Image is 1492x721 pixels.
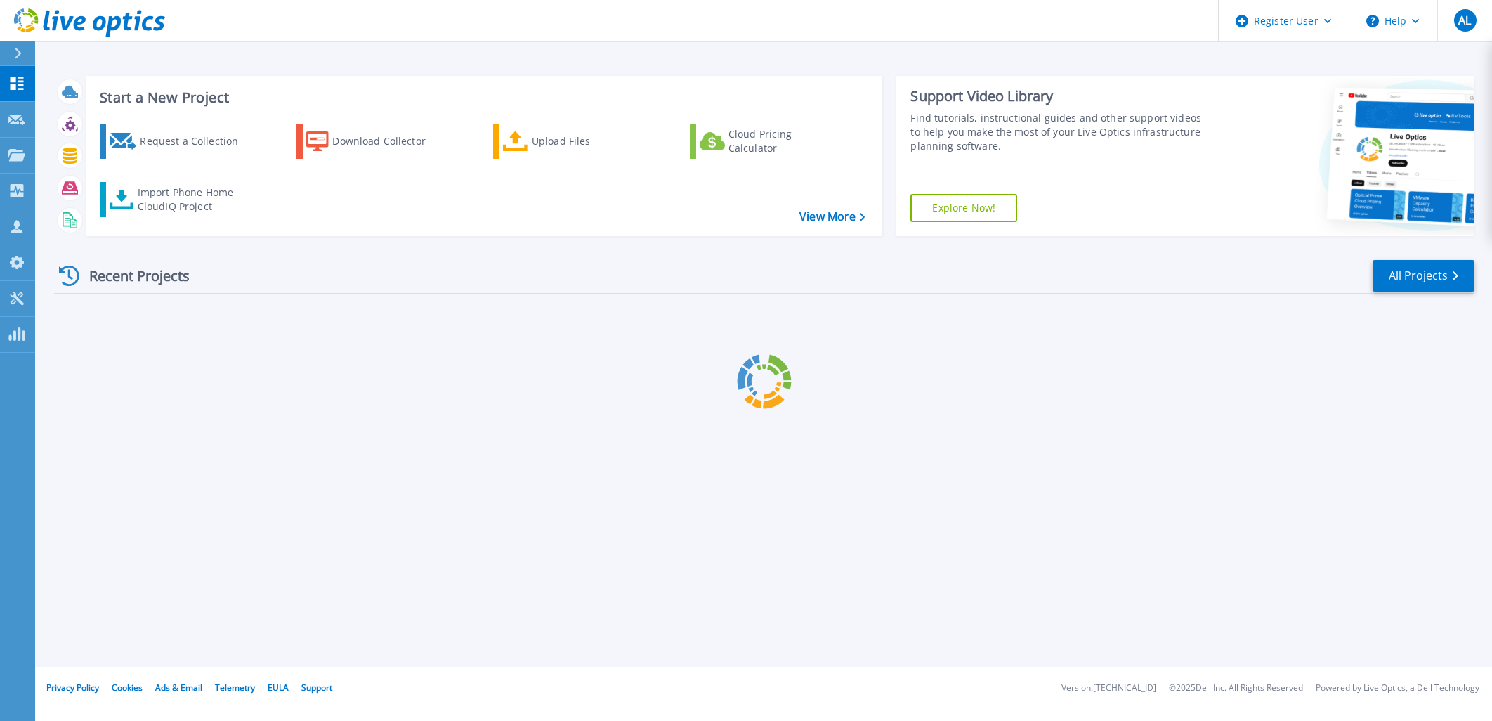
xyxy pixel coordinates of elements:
[1316,684,1479,693] li: Powered by Live Optics, a Dell Technology
[532,127,644,155] div: Upload Files
[493,124,650,159] a: Upload Files
[296,124,453,159] a: Download Collector
[1169,684,1303,693] li: © 2025 Dell Inc. All Rights Reserved
[910,194,1017,222] a: Explore Now!
[100,124,256,159] a: Request a Collection
[1458,15,1471,26] span: AL
[54,259,209,293] div: Recent Projects
[138,186,247,214] div: Import Phone Home CloudIQ Project
[46,682,99,694] a: Privacy Policy
[140,127,252,155] div: Request a Collection
[1061,684,1156,693] li: Version: [TECHNICAL_ID]
[332,127,445,155] div: Download Collector
[728,127,841,155] div: Cloud Pricing Calculator
[301,682,332,694] a: Support
[1373,260,1474,292] a: All Projects
[155,682,202,694] a: Ads & Email
[690,124,846,159] a: Cloud Pricing Calculator
[268,682,289,694] a: EULA
[910,87,1207,105] div: Support Video Library
[100,90,865,105] h3: Start a New Project
[112,682,143,694] a: Cookies
[215,682,255,694] a: Telemetry
[910,111,1207,153] div: Find tutorials, instructional guides and other support videos to help you make the most of your L...
[799,210,865,223] a: View More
